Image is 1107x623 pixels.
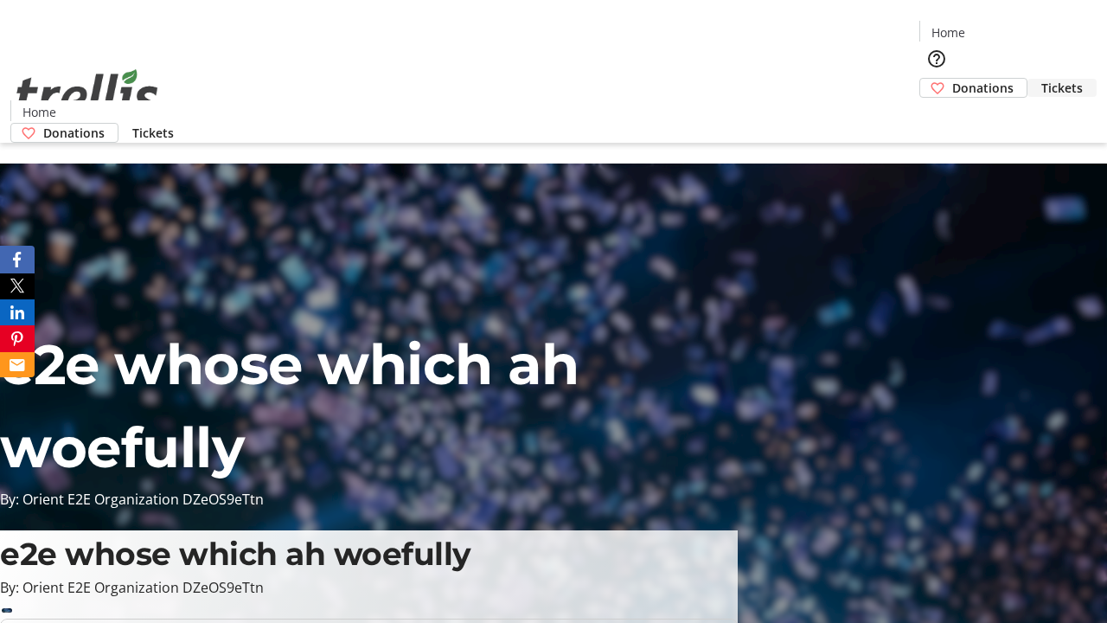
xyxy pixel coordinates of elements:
[931,23,965,42] span: Home
[10,123,118,143] a: Donations
[132,124,174,142] span: Tickets
[10,50,164,137] img: Orient E2E Organization DZeOS9eTtn's Logo
[22,103,56,121] span: Home
[43,124,105,142] span: Donations
[919,98,954,132] button: Cart
[118,124,188,142] a: Tickets
[919,42,954,76] button: Help
[11,103,67,121] a: Home
[952,79,1014,97] span: Donations
[920,23,976,42] a: Home
[919,78,1027,98] a: Donations
[1041,79,1083,97] span: Tickets
[1027,79,1097,97] a: Tickets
